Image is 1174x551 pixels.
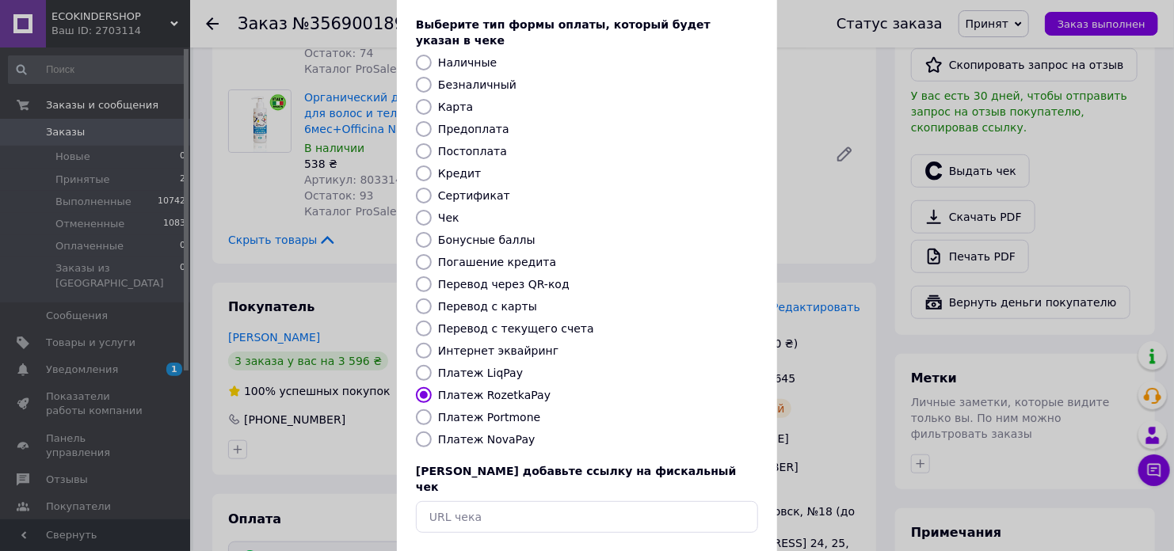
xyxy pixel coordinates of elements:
label: Платеж NovaPay [438,433,535,446]
label: Перевод с карты [438,300,537,313]
label: Постоплата [438,145,507,158]
input: URL чека [416,501,758,533]
span: Выберите тип формы оплаты, который будет указан в чеке [416,18,711,47]
label: Погашение кредита [438,256,556,268]
label: Перевод через QR-код [438,278,570,291]
label: Перевод с текущего счета [438,322,594,335]
label: Платеж Portmone [438,411,540,424]
label: Интернет эквайринг [438,344,558,357]
label: Бонусные баллы [438,234,536,246]
label: Чек [438,211,459,224]
label: Кредит [438,167,481,180]
label: Предоплата [438,123,509,135]
label: Безналичный [438,78,516,91]
label: Платеж LiqPay [438,367,523,379]
span: [PERSON_NAME] добавьте ссылку на фискальный чек [416,465,737,493]
label: Карта [438,101,473,113]
label: Платеж RozetkaPay [438,389,551,401]
label: Сертификат [438,189,510,202]
label: Наличные [438,56,497,69]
